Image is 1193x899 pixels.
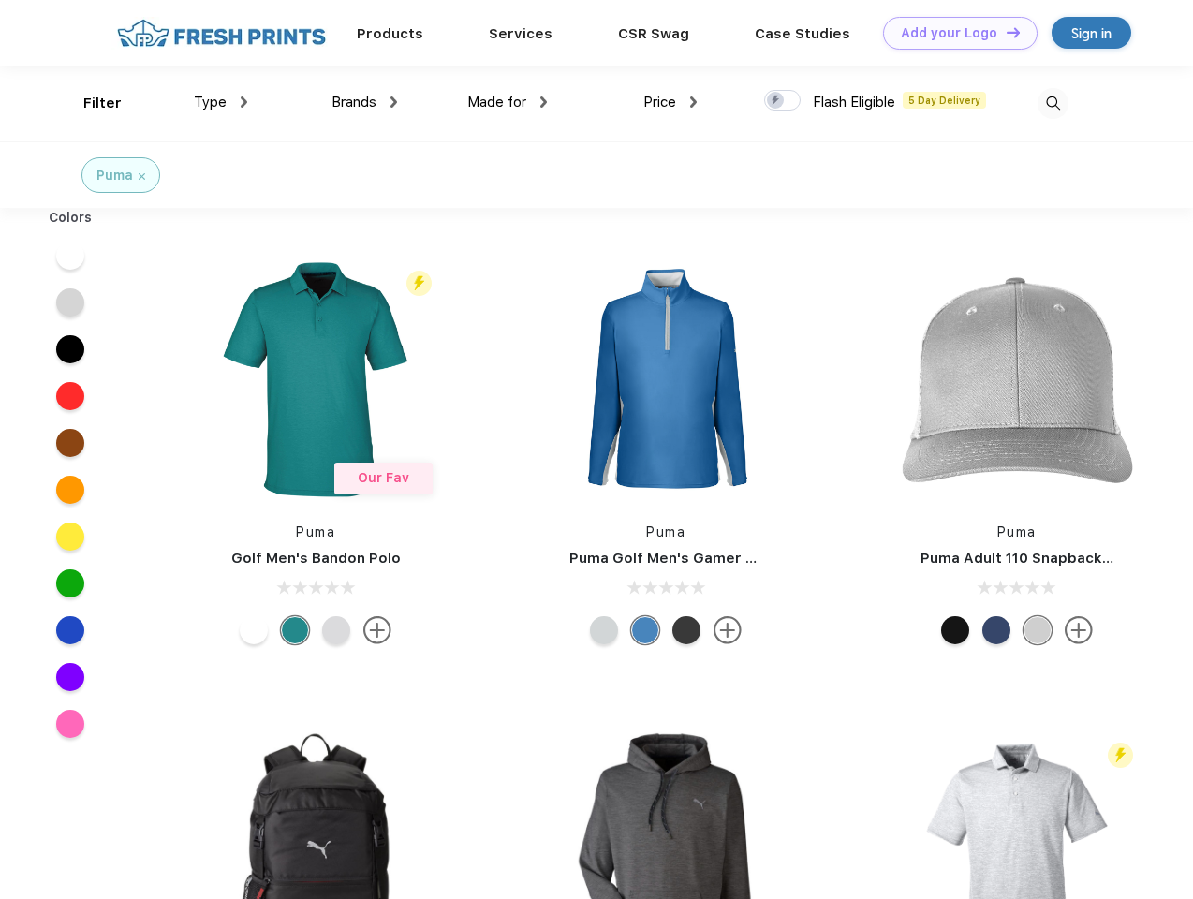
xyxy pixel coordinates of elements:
span: 5 Day Delivery [903,92,986,109]
a: Puma [646,524,685,539]
div: Peacoat with Qut Shd [982,616,1010,644]
img: filter_cancel.svg [139,173,145,180]
div: Filter [83,93,122,114]
div: Colors [35,208,107,228]
a: Products [357,25,423,42]
a: Puma [296,524,335,539]
img: dropdown.png [690,96,697,108]
div: Sign in [1071,22,1112,44]
img: func=resize&h=266 [541,255,790,504]
span: Flash Eligible [813,94,895,111]
div: Add your Logo [901,25,997,41]
div: Puma Black [672,616,700,644]
span: Our Fav [358,470,409,485]
img: flash_active_toggle.svg [406,271,432,296]
img: dropdown.png [241,96,247,108]
span: Type [194,94,227,111]
div: Pma Blk with Pma Blk [941,616,969,644]
img: more.svg [714,616,742,644]
img: more.svg [363,616,391,644]
a: Sign in [1052,17,1131,49]
div: Quarry Brt Whit [1024,616,1052,644]
img: more.svg [1065,616,1093,644]
div: Green Lagoon [281,616,309,644]
img: fo%20logo%202.webp [111,17,331,50]
div: Bright Cobalt [631,616,659,644]
img: desktop_search.svg [1038,88,1068,119]
img: DT [1007,27,1020,37]
img: dropdown.png [390,96,397,108]
span: Brands [331,94,376,111]
img: dropdown.png [540,96,547,108]
a: Services [489,25,552,42]
div: High Rise [590,616,618,644]
div: Bright White [240,616,268,644]
a: Puma [997,524,1037,539]
div: Puma [96,166,133,185]
a: Puma Golf Men's Gamer Golf Quarter-Zip [569,550,865,567]
span: Price [643,94,676,111]
img: func=resize&h=266 [191,255,440,504]
img: flash_active_toggle.svg [1108,743,1133,768]
span: Made for [467,94,526,111]
a: Golf Men's Bandon Polo [231,550,401,567]
a: CSR Swag [618,25,689,42]
div: High Rise [322,616,350,644]
img: func=resize&h=266 [892,255,1141,504]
